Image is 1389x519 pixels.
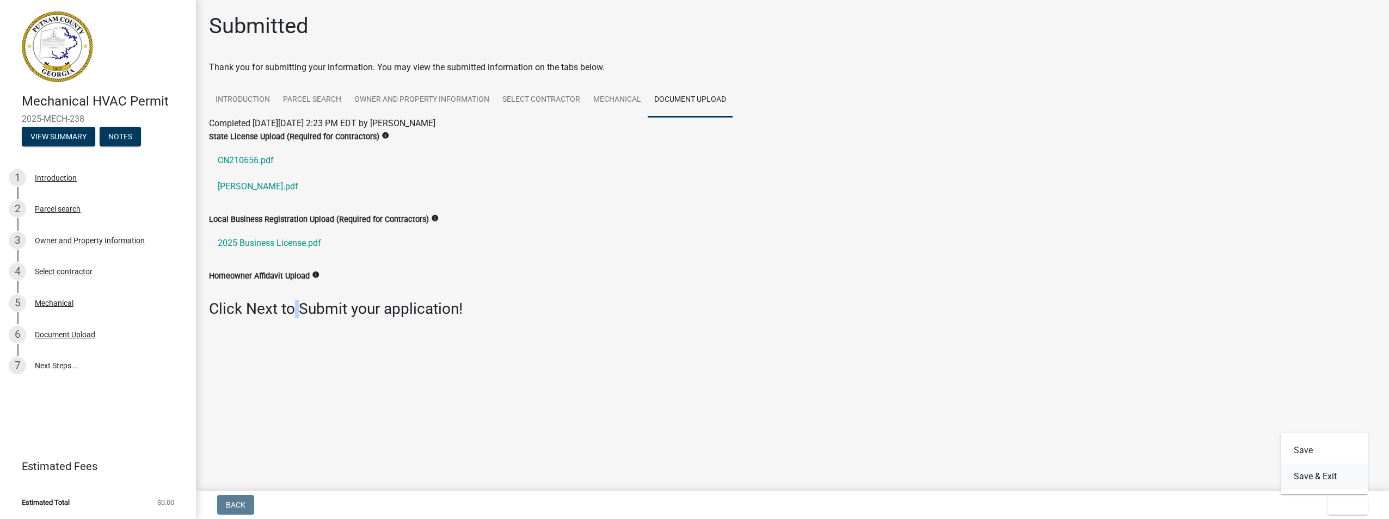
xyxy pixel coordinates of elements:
div: 1 [9,169,26,187]
span: Exit [1337,501,1353,509]
div: Document Upload [35,331,95,338]
a: Select contractor [496,83,587,118]
button: Save & Exit [1281,464,1368,490]
a: Estimated Fees [9,455,179,477]
i: info [431,214,439,222]
button: Save [1281,437,1368,464]
h3: Click Next to Submit your application! [209,300,1376,318]
div: Thank you for submitting your information. You may view the submitted information on the tabs below. [209,61,1376,74]
h1: Submitted [209,13,309,39]
label: State License Upload (Required for Contractors) [209,133,379,141]
div: Select contractor [35,268,93,275]
div: Introduction [35,174,77,182]
div: 3 [9,232,26,249]
a: CN210656.pdf [209,147,1376,174]
div: 2 [9,200,26,218]
a: Introduction [209,83,276,118]
div: 6 [9,326,26,343]
div: Exit [1281,433,1368,494]
span: $0.00 [157,499,174,506]
label: Local Business Registration Upload (Required for Contractors) [209,216,429,224]
div: Parcel search [35,205,81,213]
span: Estimated Total [22,499,70,506]
a: Parcel search [276,83,348,118]
a: Document Upload [648,83,733,118]
div: 5 [9,294,26,312]
a: Mechanical [587,83,648,118]
button: Exit [1328,495,1368,515]
span: 2025-MECH-238 [22,114,174,124]
label: Homeowner Affidavit Upload [209,273,310,280]
button: Back [217,495,254,515]
div: Owner and Property Information [35,237,145,244]
a: 2025 Business License.pdf [209,230,1376,256]
span: Back [226,501,245,509]
wm-modal-confirm: Summary [22,133,95,141]
div: Mechanical [35,299,73,307]
img: Putnam County, Georgia [22,11,93,82]
button: View Summary [22,127,95,146]
button: Notes [100,127,141,146]
wm-modal-confirm: Notes [100,133,141,141]
div: 4 [9,263,26,280]
i: info [312,271,319,279]
a: [PERSON_NAME].pdf [209,174,1376,200]
i: info [382,132,389,139]
a: Owner and Property Information [348,83,496,118]
span: Completed [DATE][DATE] 2:23 PM EDT by [PERSON_NAME] [209,118,435,128]
h4: Mechanical HVAC Permit [22,94,187,109]
div: 7 [9,357,26,374]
